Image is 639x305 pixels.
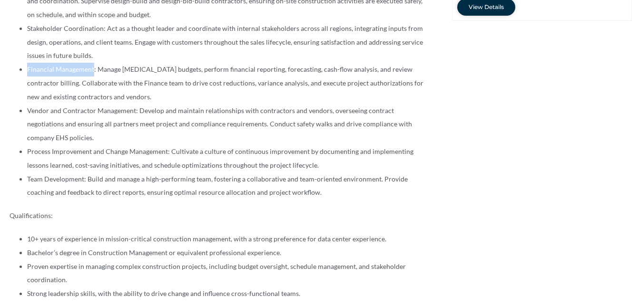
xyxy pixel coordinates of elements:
li: Financial Management: Manage [MEDICAL_DATA] budgets, perform financial reporting, forecasting, ca... [27,63,423,104]
li: Stakeholder Coordination: Act as a thought leader and coordinate with internal stakeholders acros... [27,22,423,63]
span: View Details [469,4,504,10]
li: Bachelor’s degree in Construction Management or equivalent professional experience. [27,246,423,260]
li: Proven expertise in managing complex construction projects, including budget oversight, schedule ... [27,260,423,287]
li: Strong leadership skills, with the ability to drive change and influence cross-functional teams. [27,287,423,301]
li: Vendor and Contractor Management: Develop and maintain relationships with contractors and vendors... [27,104,423,145]
li: Team Development: Build and manage a high-performing team, fostering a collaborative and team-ori... [27,172,423,200]
li: 10+ years of experience in mission-critical construction management, with a strong preference for... [27,232,423,246]
li: Process Improvement and Change Management: Cultivate a culture of continuous improvement by docum... [27,145,423,172]
p: Qualifications: [10,209,423,223]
